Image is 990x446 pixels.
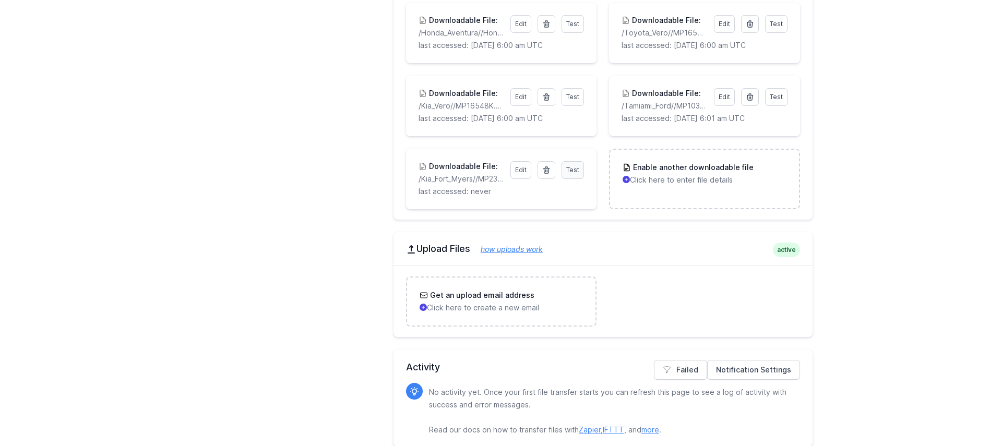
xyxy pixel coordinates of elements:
a: Zapier [579,425,601,434]
span: Test [770,93,783,101]
p: last accessed: [DATE] 6:00 am UTC [622,40,787,51]
a: Edit [510,15,531,33]
a: Test [562,15,584,33]
p: last accessed: [DATE] 6:00 am UTC [419,40,584,51]
span: Test [770,20,783,28]
a: Edit [510,161,531,179]
a: more [641,425,659,434]
span: Test [566,93,579,101]
h3: Downloadable File: [630,15,701,26]
h3: Downloadable File: [427,15,498,26]
a: Test [765,15,788,33]
p: /Toyota_Vero//MP16548T.csv [622,28,707,38]
a: Edit [714,15,735,33]
span: Test [566,20,579,28]
a: Test [765,88,788,106]
p: last accessed: [DATE] 6:00 am UTC [419,113,584,124]
span: active [773,243,800,257]
p: Click here to create a new email [420,303,583,313]
a: Get an upload email address Click here to create a new email [407,278,595,326]
p: last accessed: never [419,186,584,197]
a: IFTTT [603,425,624,434]
p: Click here to enter file details [623,175,786,185]
a: Edit [714,88,735,106]
span: Test [566,166,579,174]
a: Failed [654,360,707,380]
a: Enable another downloadable file Click here to enter file details [610,150,798,198]
p: /Honda_Aventura//Honda_Aventura.csv [419,28,504,38]
h3: Get an upload email address [428,290,534,300]
a: Test [562,88,584,106]
a: Test [562,161,584,179]
p: /Kia_Fort_Myers//MP23808.csv [419,174,504,184]
p: /Kia_Vero//MP16548K.csv [419,101,504,111]
iframe: Drift Widget Chat Controller [938,394,977,433]
h3: Downloadable File: [630,88,701,99]
a: how uploads work [470,245,543,254]
p: last accessed: [DATE] 6:01 am UTC [622,113,787,124]
h3: Downloadable File: [427,161,498,172]
p: /Tamiami_Ford//MP10366.csv [622,101,707,111]
h3: Downloadable File: [427,88,498,99]
a: Edit [510,88,531,106]
h2: Upload Files [406,243,800,255]
h2: Activity [406,360,800,375]
h3: Enable another downloadable file [631,162,754,173]
p: No activity yet. Once your first file transfer starts you can refresh this page to see a log of a... [429,386,792,436]
a: Notification Settings [707,360,800,380]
